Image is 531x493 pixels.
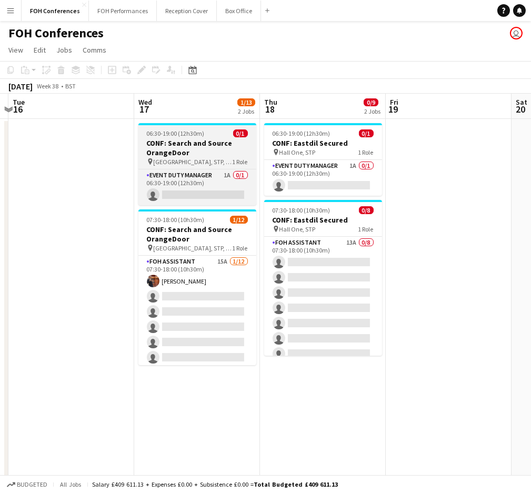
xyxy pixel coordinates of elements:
[364,98,378,106] span: 0/9
[11,103,25,115] span: 16
[238,107,255,115] div: 2 Jobs
[237,98,255,106] span: 1/13
[147,216,205,224] span: 07:30-18:00 (10h30m)
[154,158,233,166] span: [GEOGRAPHIC_DATA], STP, LH, WL, HF
[52,43,76,57] a: Jobs
[35,82,61,90] span: Week 38
[279,148,316,156] span: Hall One, STP
[154,244,233,252] span: [GEOGRAPHIC_DATA], STP, LH, WL, HF
[390,97,398,107] span: Fri
[358,148,374,156] span: 1 Role
[4,43,27,57] a: View
[230,216,248,224] span: 1/12
[8,25,104,41] h1: FOH Conferences
[138,256,256,459] app-card-role: FOH Assistant15A1/1207:30-18:00 (10h30m)[PERSON_NAME]
[138,225,256,244] h3: CONF: Search and Source OrangeDoor
[56,45,72,55] span: Jobs
[138,169,256,205] app-card-role: Event Duty Manager1A0/106:30-19:00 (12h30m)
[92,480,338,488] div: Salary £409 611.13 + Expenses £0.00 + Subsistence £0.00 =
[138,209,256,365] app-job-card: 07:30-18:00 (10h30m)1/12CONF: Search and Source OrangeDoor [GEOGRAPHIC_DATA], STP, LH, WL, HF1 Ro...
[13,97,25,107] span: Tue
[273,129,330,137] span: 06:30-19:00 (12h30m)
[78,43,111,57] a: Comms
[217,1,261,21] button: Box Office
[510,27,523,39] app-user-avatar: Visitor Services
[358,225,374,233] span: 1 Role
[233,244,248,252] span: 1 Role
[264,237,382,379] app-card-role: FOH Assistant13A0/807:30-18:00 (10h30m)
[17,481,47,488] span: Budgeted
[138,123,256,205] app-job-card: 06:30-19:00 (12h30m)0/1CONF: Search and Source OrangeDoor [GEOGRAPHIC_DATA], STP, LH, WL, HF1 Rol...
[359,206,374,214] span: 0/8
[264,160,382,196] app-card-role: Event Duty Manager1A0/106:30-19:00 (12h30m)
[58,480,83,488] span: All jobs
[388,103,398,115] span: 19
[65,82,76,90] div: BST
[264,123,382,196] app-job-card: 06:30-19:00 (12h30m)0/1CONF: Eastdil Secured Hall One, STP1 RoleEvent Duty Manager1A0/106:30-19:0...
[273,206,330,214] span: 07:30-18:00 (10h30m)
[137,103,152,115] span: 17
[157,1,217,21] button: Reception Cover
[516,97,527,107] span: Sat
[263,103,277,115] span: 18
[29,43,50,57] a: Edit
[514,103,527,115] span: 20
[8,81,33,92] div: [DATE]
[138,97,152,107] span: Wed
[22,1,89,21] button: FOH Conferences
[5,479,49,490] button: Budgeted
[264,97,277,107] span: Thu
[147,129,205,137] span: 06:30-19:00 (12h30m)
[83,45,106,55] span: Comms
[264,200,382,356] app-job-card: 07:30-18:00 (10h30m)0/8CONF: Eastdil Secured Hall One, STP1 RoleFOH Assistant13A0/807:30-18:00 (1...
[233,129,248,137] span: 0/1
[264,138,382,148] h3: CONF: Eastdil Secured
[364,107,380,115] div: 2 Jobs
[279,225,316,233] span: Hall One, STP
[233,158,248,166] span: 1 Role
[34,45,46,55] span: Edit
[254,480,338,488] span: Total Budgeted £409 611.13
[138,138,256,157] h3: CONF: Search and Source OrangeDoor
[359,129,374,137] span: 0/1
[89,1,157,21] button: FOH Performances
[264,215,382,225] h3: CONF: Eastdil Secured
[8,45,23,55] span: View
